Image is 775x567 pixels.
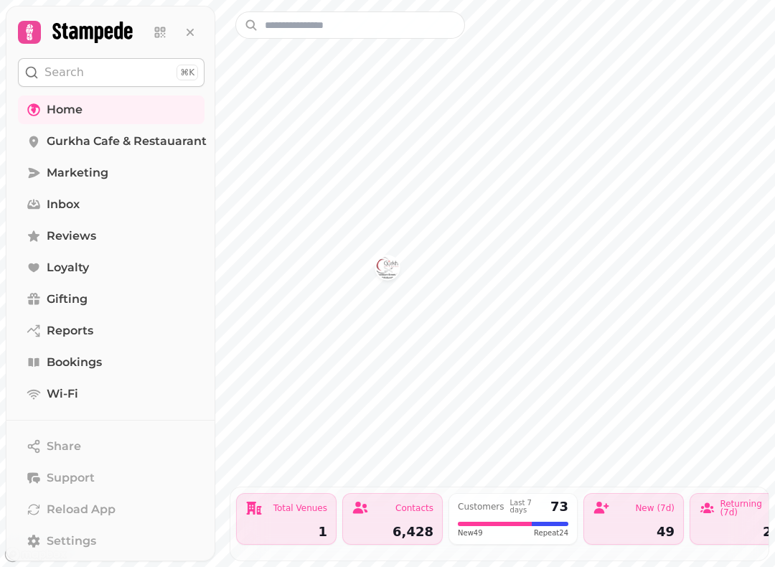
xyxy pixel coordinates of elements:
[18,464,205,492] button: Support
[458,528,483,538] span: New 49
[593,525,675,538] div: 49
[47,101,83,118] span: Home
[18,527,205,556] a: Settings
[18,253,205,282] a: Loyalty
[550,500,568,513] div: 73
[18,222,205,250] a: Reviews
[47,533,96,550] span: Settings
[47,322,93,339] span: Reports
[18,380,205,408] a: Wi-Fi
[18,317,205,345] a: Reports
[47,385,78,403] span: Wi-Fi
[635,504,675,512] div: New (7d)
[18,159,205,187] a: Marketing
[18,432,205,461] button: Share
[47,259,89,276] span: Loyalty
[47,501,116,518] span: Reload App
[44,64,84,81] p: Search
[273,504,327,512] div: Total Venues
[47,228,96,245] span: Reviews
[18,285,205,314] a: Gifting
[510,500,545,514] div: Last 7 days
[47,164,108,182] span: Marketing
[18,190,205,219] a: Inbox
[395,504,433,512] div: Contacts
[534,528,568,538] span: Repeat 24
[47,438,81,455] span: Share
[177,65,198,80] div: ⌘K
[18,495,205,524] button: Reload App
[18,58,205,87] button: Search⌘K
[47,196,80,213] span: Inbox
[47,291,88,308] span: Gifting
[245,525,327,538] div: 1
[18,127,205,156] a: Gurkha Cafe & Restauarant
[47,354,102,371] span: Bookings
[458,502,504,511] div: Customers
[47,133,207,150] span: Gurkha Cafe & Restauarant
[18,348,205,377] a: Bookings
[376,256,399,279] button: Gurkha Cafe & Restauarant
[18,95,205,124] a: Home
[352,525,433,538] div: 6,428
[376,256,399,283] div: Map marker
[47,469,95,487] span: Support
